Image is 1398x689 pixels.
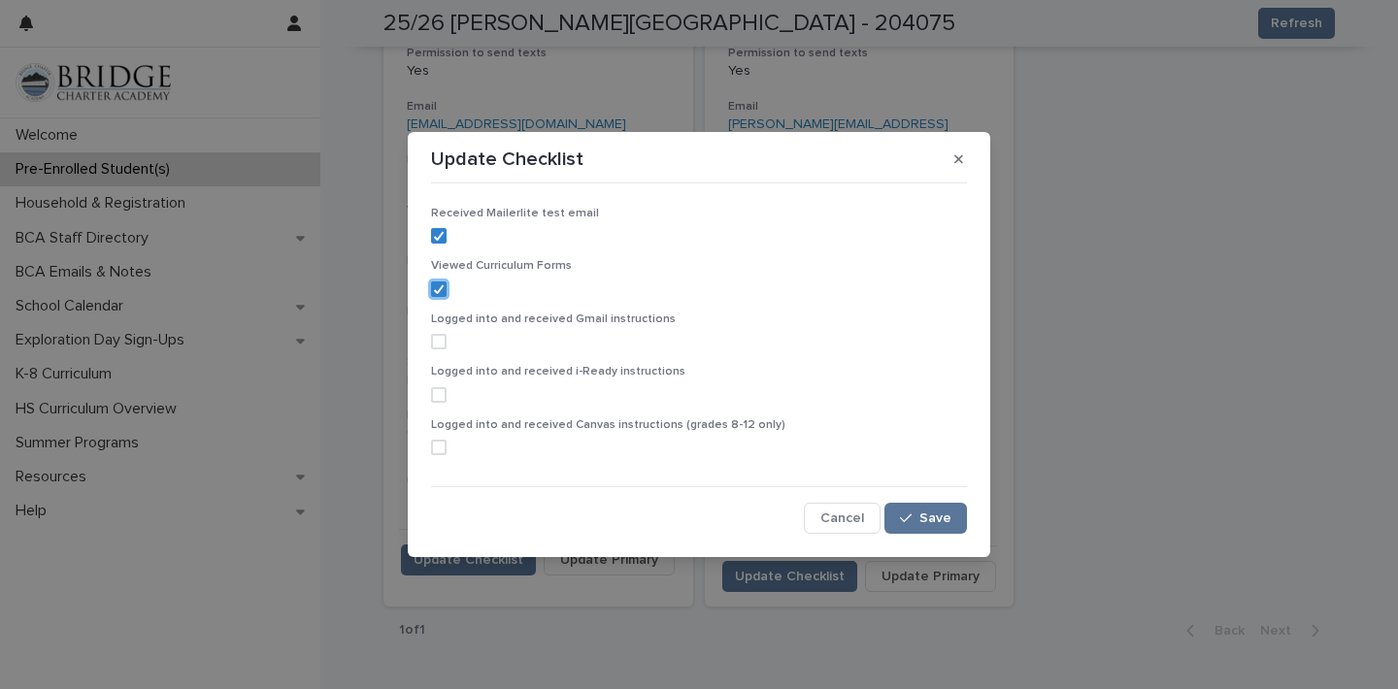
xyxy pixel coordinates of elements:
[431,313,676,325] span: Logged into and received Gmail instructions
[919,511,951,525] span: Save
[884,503,967,534] button: Save
[820,511,864,525] span: Cancel
[431,366,685,377] span: Logged into and received i-Ready instructions
[431,419,785,431] span: Logged into and received Canvas instructions (grades 8-12 only)
[431,148,583,171] p: Update Checklist
[804,503,881,534] button: Cancel
[431,208,599,219] span: Received Mailerlite test email
[431,260,572,272] span: Viewed Curriculum Forms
